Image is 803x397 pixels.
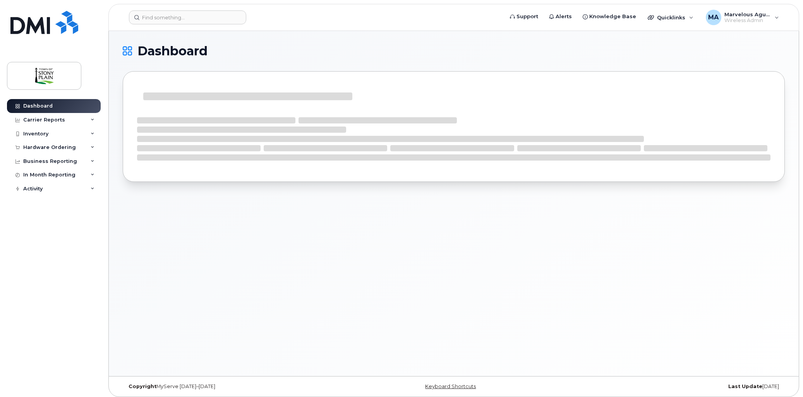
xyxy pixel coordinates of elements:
[137,45,208,57] span: Dashboard
[564,383,785,390] div: [DATE]
[123,383,343,390] div: MyServe [DATE]–[DATE]
[129,383,156,389] strong: Copyright
[728,383,762,389] strong: Last Update
[425,383,476,389] a: Keyboard Shortcuts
